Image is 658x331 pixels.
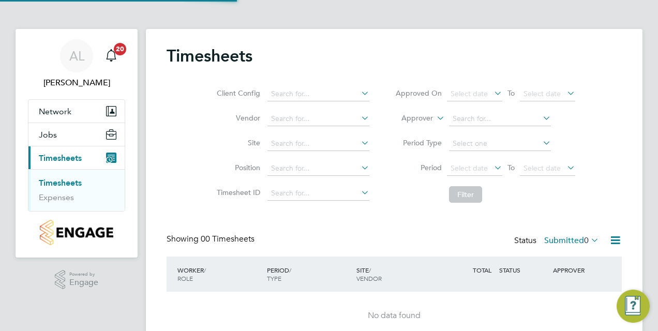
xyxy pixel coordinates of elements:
span: Powered by [69,270,98,279]
img: countryside-properties-logo-retina.png [40,220,113,245]
label: Client Config [214,88,260,98]
span: TOTAL [473,266,491,274]
div: Status [514,234,601,248]
label: Approved On [395,88,442,98]
span: Select date [451,163,488,173]
a: Go to home page [28,220,125,245]
button: Jobs [28,123,125,146]
label: Site [214,138,260,147]
span: 20 [114,43,126,55]
span: VENDOR [356,274,382,282]
div: PERIOD [264,261,354,288]
input: Search for... [267,112,369,126]
span: AL [69,49,84,63]
input: Search for... [449,112,551,126]
label: Period [395,163,442,172]
input: Select one [449,137,551,151]
span: / [204,266,206,274]
button: Network [28,100,125,123]
button: Engage Resource Center [617,290,650,323]
div: WORKER [175,261,264,288]
span: / [289,266,291,274]
label: Position [214,163,260,172]
button: Timesheets [28,146,125,169]
h2: Timesheets [167,46,252,66]
a: Timesheets [39,178,82,188]
span: Select date [451,89,488,98]
a: Expenses [39,192,74,202]
input: Search for... [267,87,369,101]
span: Network [39,107,71,116]
span: Adam Large [28,77,125,89]
input: Search for... [267,161,369,176]
span: Select date [524,89,561,98]
span: 00 Timesheets [201,234,255,244]
div: Timesheets [28,169,125,211]
label: Timesheet ID [214,188,260,197]
div: Showing [167,234,257,245]
label: Approver [386,113,433,124]
label: Vendor [214,113,260,123]
nav: Main navigation [16,29,138,258]
span: Jobs [39,130,57,140]
input: Search for... [267,137,369,151]
div: STATUS [497,261,550,279]
span: To [504,86,518,100]
span: Timesheets [39,153,82,163]
a: AL[PERSON_NAME] [28,39,125,89]
label: Submitted [544,235,599,246]
span: TYPE [267,274,281,282]
span: To [504,161,518,174]
a: Powered byEngage [55,270,99,290]
span: ROLE [177,274,193,282]
div: No data found [177,310,611,321]
span: Select date [524,163,561,173]
button: Filter [449,186,482,203]
span: Engage [69,278,98,287]
span: / [369,266,371,274]
a: 20 [101,39,122,72]
label: Period Type [395,138,442,147]
div: SITE [354,261,443,288]
input: Search for... [267,186,369,201]
div: APPROVER [550,261,604,279]
span: 0 [584,235,589,246]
